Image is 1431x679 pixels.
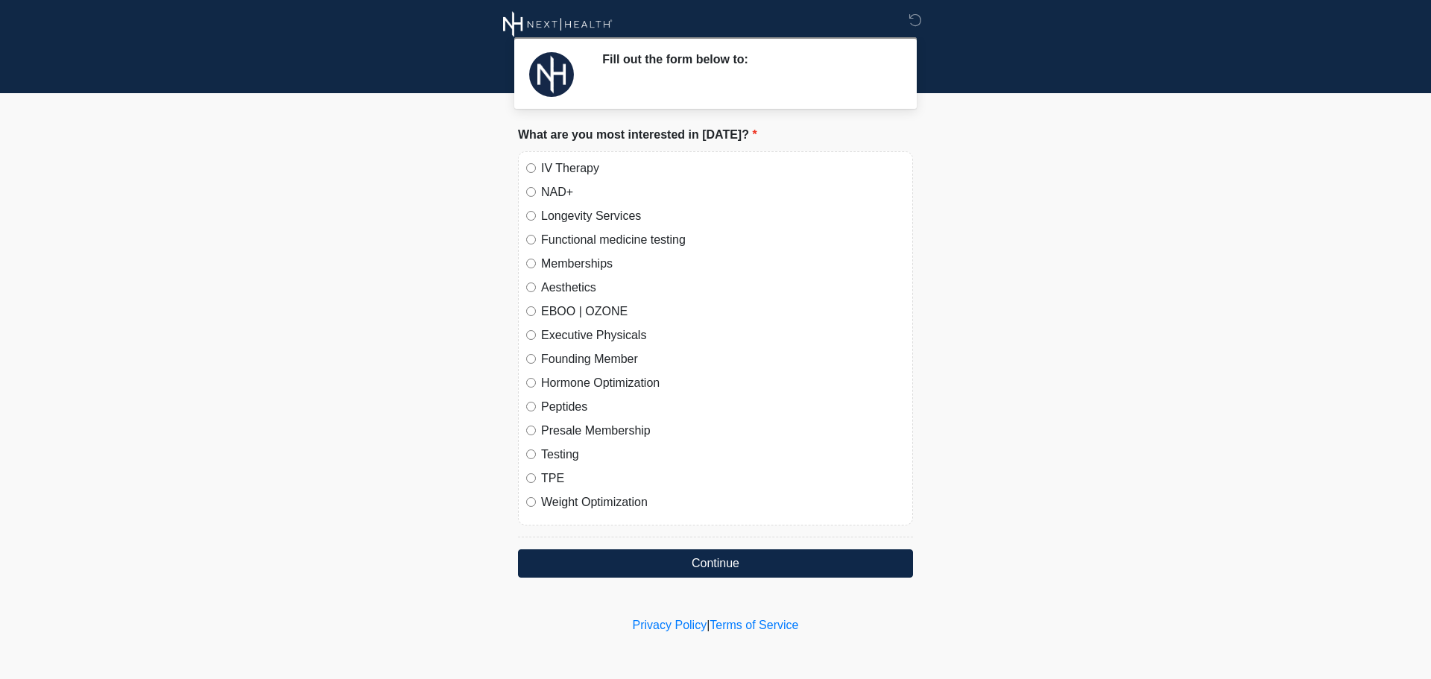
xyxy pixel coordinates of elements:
[526,354,536,364] input: Founding Member
[526,187,536,197] input: NAD+
[526,497,536,507] input: Weight Optimization
[518,126,757,144] label: What are you most interested in [DATE]?
[526,378,536,388] input: Hormone Optimization
[541,207,905,225] label: Longevity Services
[541,279,905,297] label: Aesthetics
[541,183,905,201] label: NAD+
[526,282,536,292] input: Aesthetics
[526,473,536,483] input: TPE
[541,398,905,416] label: Peptides
[707,619,710,631] a: |
[541,350,905,368] label: Founding Member
[503,11,613,37] img: Next Health Wellness Logo
[541,303,905,320] label: EBOO | OZONE
[541,446,905,464] label: Testing
[541,231,905,249] label: Functional medicine testing
[541,160,905,177] label: IV Therapy
[526,330,536,340] input: Executive Physicals
[526,449,536,459] input: Testing
[710,619,798,631] a: Terms of Service
[541,374,905,392] label: Hormone Optimization
[541,470,905,487] label: TPE
[526,163,536,173] input: IV Therapy
[526,259,536,268] input: Memberships
[541,255,905,273] label: Memberships
[526,426,536,435] input: Presale Membership
[526,235,536,244] input: Functional medicine testing
[633,619,707,631] a: Privacy Policy
[526,306,536,316] input: EBOO | OZONE
[602,52,891,66] h2: Fill out the form below to:
[541,422,905,440] label: Presale Membership
[541,326,905,344] label: Executive Physicals
[541,493,905,511] label: Weight Optimization
[526,402,536,411] input: Peptides
[526,211,536,221] input: Longevity Services
[518,549,913,578] button: Continue
[529,52,574,97] img: Agent Avatar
